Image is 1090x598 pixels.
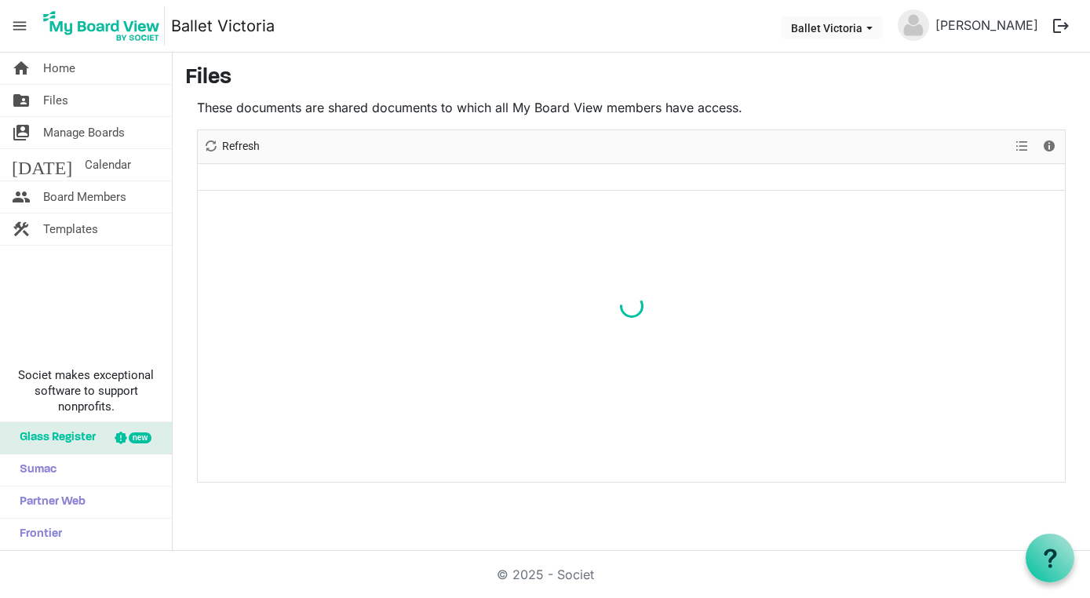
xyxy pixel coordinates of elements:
[38,6,165,46] img: My Board View Logo
[12,117,31,148] span: switch_account
[781,16,883,38] button: Ballet Victoria dropdownbutton
[43,85,68,116] span: Files
[43,181,126,213] span: Board Members
[38,6,171,46] a: My Board View Logo
[12,53,31,84] span: home
[1044,9,1077,42] button: logout
[12,213,31,245] span: construction
[12,85,31,116] span: folder_shared
[185,65,1077,92] h3: Files
[12,181,31,213] span: people
[929,9,1044,41] a: [PERSON_NAME]
[197,98,1066,117] p: These documents are shared documents to which all My Board View members have access.
[12,487,86,518] span: Partner Web
[85,149,131,180] span: Calendar
[12,454,57,486] span: Sumac
[129,432,151,443] div: new
[12,149,72,180] span: [DATE]
[43,117,125,148] span: Manage Boards
[5,11,35,41] span: menu
[43,53,75,84] span: Home
[898,9,929,41] img: no-profile-picture.svg
[43,213,98,245] span: Templates
[12,519,62,550] span: Frontier
[7,367,165,414] span: Societ makes exceptional software to support nonprofits.
[497,567,594,582] a: © 2025 - Societ
[171,10,275,42] a: Ballet Victoria
[12,422,96,454] span: Glass Register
